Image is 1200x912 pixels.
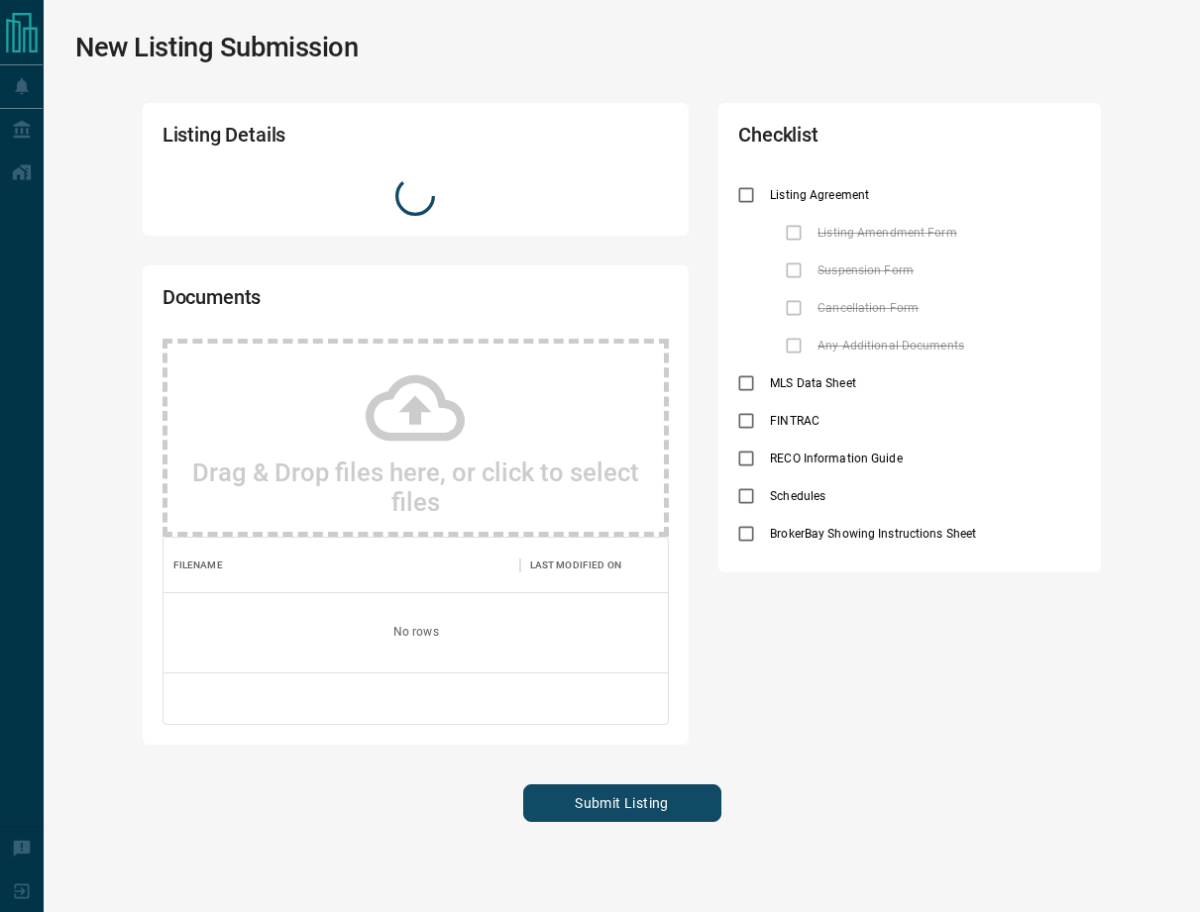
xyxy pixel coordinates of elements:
[163,285,467,319] h2: Documents
[765,186,874,204] span: Listing Agreement
[813,261,919,279] span: Suspension Form
[163,123,467,156] h2: Listing Details
[765,374,861,392] span: MLS Data Sheet
[813,337,969,355] span: Any Additional Documents
[173,538,223,593] div: Filename
[520,538,669,593] div: Last Modified On
[523,784,721,822] button: Submit Listing
[75,32,359,63] h1: New Listing Submission
[187,457,645,517] h2: Drag & Drop files here, or click to select files
[164,538,520,593] div: Filename
[765,487,830,505] span: Schedules
[738,123,944,156] h2: Checklist
[765,412,824,430] span: FINTRAC
[163,339,670,537] div: Drag & Drop files here, or click to select files
[813,224,961,242] span: Listing Amendment Form
[765,525,981,543] span: BrokerBay Showing Instructions Sheet
[530,538,621,593] div: Last Modified On
[765,450,907,467] span: RECO Information Guide
[813,299,924,317] span: Cancellation Form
